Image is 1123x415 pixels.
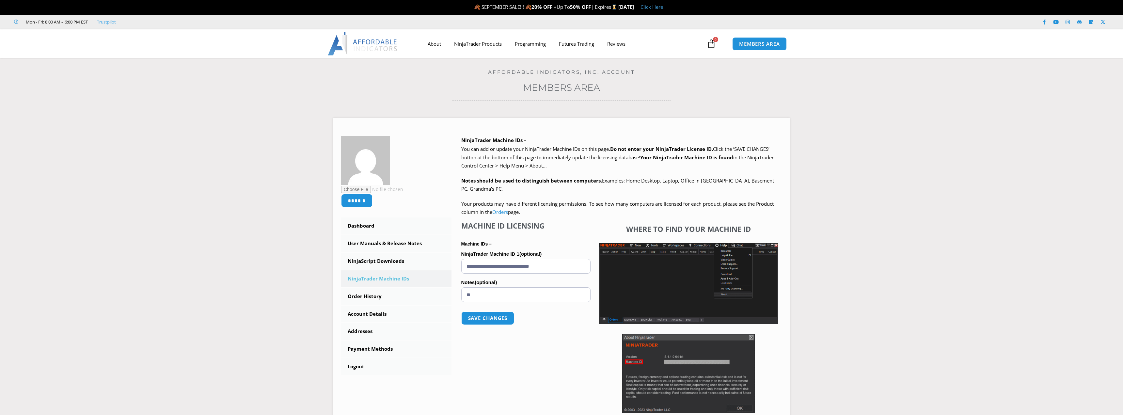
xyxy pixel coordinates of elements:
a: Payment Methods [341,341,451,358]
button: Save changes [461,311,514,325]
a: Reviews [601,36,632,51]
span: 🍂 SEPTEMBER SALE!!! 🍂 Up To | Expires [474,4,618,10]
span: Examples: Home Desktop, Laptop, Office In [GEOGRAPHIC_DATA], Basement PC, Grandma’s PC. [461,177,774,192]
span: (optional) [475,279,497,285]
a: Logout [341,358,451,375]
a: About [421,36,448,51]
a: MEMBERS AREA [732,37,787,51]
span: You can add or update your NinjaTrader Machine IDs on this page. [461,146,610,152]
a: Programming [508,36,552,51]
label: Notes [461,278,591,287]
strong: Notes should be used to distinguish between computers. [461,177,602,184]
a: NinjaTrader Products [448,36,508,51]
strong: 20% OFF + [531,4,557,10]
span: 0 [713,37,718,42]
label: NinjaTrader Machine ID 1 [461,249,591,259]
span: Click the ‘SAVE CHANGES’ button at the bottom of this page to immediately update the licensing da... [461,146,774,169]
strong: [DATE] [618,4,634,10]
a: NinjaScript Downloads [341,253,451,270]
nav: Menu [421,36,705,51]
b: Do not enter your NinjaTrader License ID. [610,146,713,152]
a: Members Area [523,82,600,93]
img: ⌛ [612,5,617,9]
a: Dashboard [341,217,451,234]
img: Screenshot 2025-01-17 114931 | Affordable Indicators – NinjaTrader [622,334,755,413]
a: Futures Trading [552,36,601,51]
img: LogoAI | Affordable Indicators – NinjaTrader [328,32,398,56]
a: Order History [341,288,451,305]
a: Affordable Indicators, Inc. Account [488,69,635,75]
img: 42656427a9325ba40a8721067ff50ae73bcffdd6386bd2544dd087780f796e9e [341,136,390,185]
nav: Account pages [341,217,451,375]
a: Addresses [341,323,451,340]
strong: Machine IDs – [461,241,492,247]
span: Your products may have different licensing permissions. To see how many computers are licensed fo... [461,200,774,215]
strong: Your NinjaTrader Machine ID is found [640,154,733,161]
img: Screenshot 2025-01-17 1155544 | Affordable Indicators – NinjaTrader [599,243,778,324]
span: (optional) [519,251,542,257]
a: Orders [492,209,508,215]
a: NinjaTrader Machine IDs [341,270,451,287]
a: Click Here [641,4,663,10]
h4: Machine ID Licensing [461,221,591,230]
strong: 50% OFF [570,4,591,10]
a: Trustpilot [97,18,116,26]
h4: Where to find your Machine ID [599,225,778,233]
a: 0 [697,34,726,53]
span: Mon - Fri: 8:00 AM – 6:00 PM EST [24,18,88,26]
span: MEMBERS AREA [739,41,780,46]
b: NinjaTrader Machine IDs – [461,137,527,143]
a: User Manuals & Release Notes [341,235,451,252]
a: Account Details [341,306,451,323]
